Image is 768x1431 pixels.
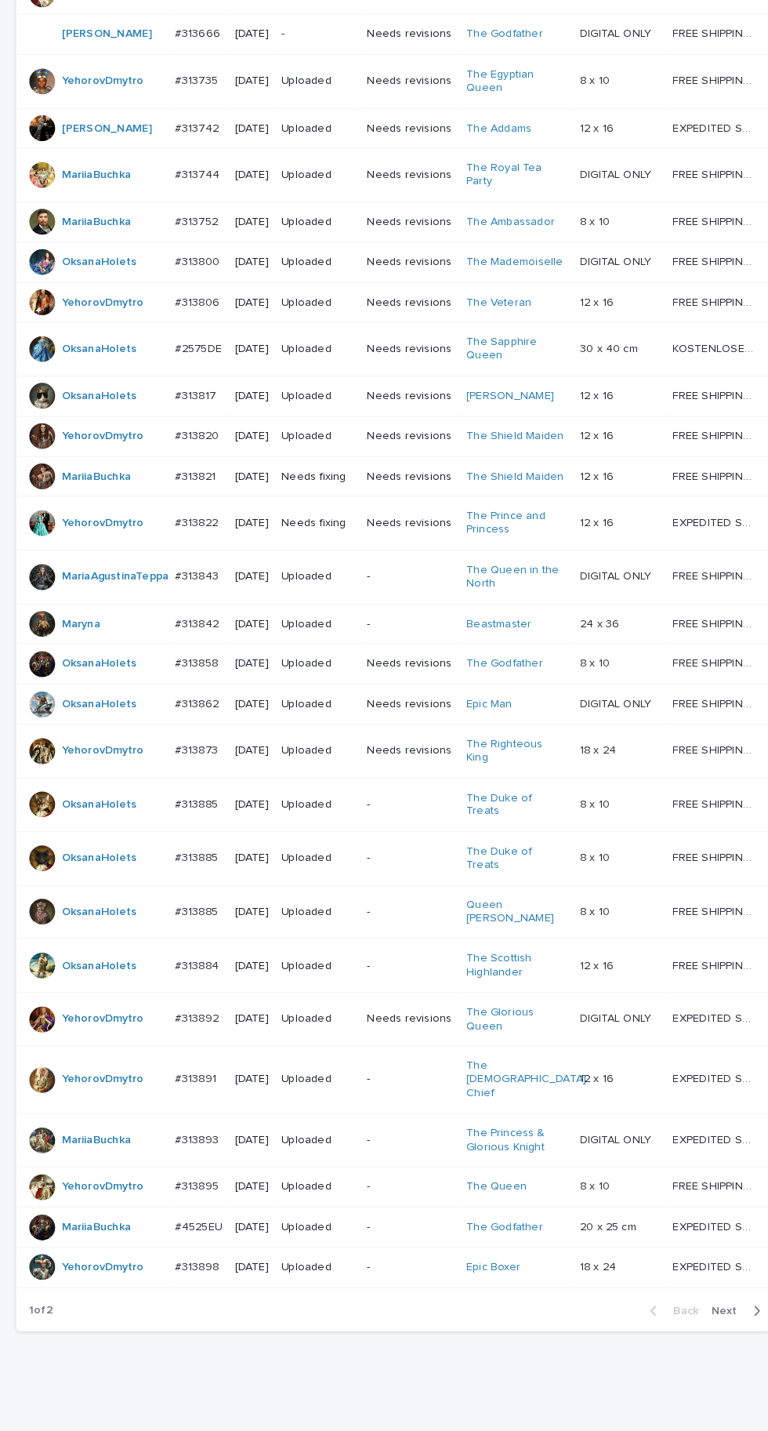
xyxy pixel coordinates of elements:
p: #313744 [170,161,216,177]
a: MariiaBuchka [60,209,127,223]
p: #313898 [170,1223,216,1240]
p: EXPEDITED SHIPPING - preview in 1-2 business day; delivery up to 5 days after your approval [654,1184,734,1200]
p: 8 x 10 [564,825,596,841]
p: DIGITAL ONLY [564,982,637,998]
p: FREE SHIPPING - preview in 1-2 business days, after your approval delivery will take 5-10 b.d. [654,454,734,470]
p: #313752 [170,206,215,223]
a: Maryna [60,601,97,614]
p: 8 x 10 [564,69,596,85]
a: The Prince and Princess [454,496,552,522]
p: [DATE] [228,164,261,177]
p: - [357,601,440,614]
p: #313817 [170,376,212,392]
tr: YehorovDmytro #313822#313822 [DATE]Needs fixingNeeds revisionsThe Prince and Princess 12 x 1612 x... [16,483,756,536]
a: OksanaHolets [60,249,132,262]
p: #313821 [170,454,212,470]
p: #313885 [170,877,215,894]
p: #313892 [170,982,216,998]
p: [DATE] [228,118,261,132]
p: [DATE] [228,776,261,790]
p: [DATE] [228,418,261,431]
p: Uploaded [274,333,344,347]
a: YehorovDmytro [60,72,139,85]
tr: Maryna #313842#313842 [DATE]Uploaded-Beastmaster 24 x 3624 x 36 FREE SHIPPING - preview in 1-2 bu... [16,587,756,627]
p: #313666 [170,24,217,40]
a: OksanaHolets [60,828,132,841]
a: The Godfather [454,27,528,40]
tr: OksanaHolets #313885#313885 [DATE]Uploaded-The Duke of Treats 8 x 108 x 10 FREE SHIPPING - previe... [16,757,756,809]
p: #313862 [170,675,216,692]
p: Needs revisions [357,72,440,85]
p: 8 x 10 [564,877,596,894]
a: The Godfather [454,639,528,652]
tr: OksanaHolets #313858#313858 [DATE]UploadedNeeds revisionsThe Godfather 8 x 108 x 10 FREE SHIPPING... [16,627,756,666]
p: Uploaded [274,985,344,998]
p: - [357,554,440,568]
p: [DATE] [228,554,261,568]
p: #313742 [170,115,216,132]
p: Needs revisions [357,379,440,392]
p: Uploaded [274,418,344,431]
a: The Duke of Treats [454,822,552,848]
p: FREE SHIPPING - preview in 1-2 business days, after your approval delivery will take 5-10 b.d. [654,69,734,85]
p: Uploaded [274,209,344,223]
a: MariiaBuchka [60,457,127,470]
p: [DATE] [228,881,261,894]
p: EXPEDITED SHIPPING - preview in 1 business day; delivery up to 5 business days after your approval. [654,115,734,132]
a: OksanaHolets [60,639,132,652]
p: #313735 [170,69,215,85]
p: [DATE] [228,678,261,692]
p: #313800 [170,245,216,262]
p: 20 x 25 cm [564,1184,622,1200]
a: [PERSON_NAME] [60,27,147,40]
p: DIGITAL ONLY [564,24,637,40]
tr: YehorovDmytro #313895#313895 [DATE]Uploaded-The Queen 8 x 108 x 10 FREE SHIPPING - preview in 1-2... [16,1135,756,1175]
p: DIGITAL ONLY [564,551,637,568]
p: 24 x 36 [564,597,606,614]
p: - [357,881,440,894]
p: [DATE] [228,27,261,40]
p: 8 x 10 [564,206,596,223]
a: The Ambassador [454,209,540,223]
tr: YehorovDmytro #313735#313735 [DATE]UploadedNeeds revisionsThe Egyptian Queen 8 x 108 x 10 FREE SH... [16,53,756,105]
p: #313885 [170,825,215,841]
p: 12 x 16 [564,499,600,516]
p: FREE SHIPPING - preview in 1-2 business days, after your approval delivery will take 5-10 b.d. [654,24,734,40]
p: Uploaded [274,379,344,392]
p: [DATE] [228,333,261,347]
a: Beastmaster [454,601,517,614]
a: The Righteous King [454,717,552,744]
p: Uploaded [274,164,344,177]
tr: OksanaHolets #313862#313862 [DATE]UploadedNeeds revisionsEpic Man DIGITAL ONLYDIGITAL ONLY FREE S... [16,666,756,705]
tr: MariiaBuchka #4525EU#4525EU [DATE]Uploaded-The Godfather 20 x 25 cm20 x 25 cm EXPEDITED SHIPPING ... [16,1175,756,1214]
tr: OksanaHolets #2575DE#2575DE [DATE]UploadedNeeds revisionsThe Sapphire Queen 30 x 40 cm30 x 40 cm ... [16,314,756,366]
p: 30 x 40 cm [564,330,624,347]
p: 12 x 16 [564,285,600,301]
p: Needs fixing [274,503,344,516]
p: 8 x 10 [564,1145,596,1161]
p: FREE SHIPPING - preview in 1-2 business days, after your approval delivery will take 5-10 b.d. [654,930,734,946]
a: YehorovDmytro [60,985,139,998]
p: 12 x 16 [564,1041,600,1057]
a: YehorovDmytro [60,288,139,301]
p: DIGITAL ONLY [564,1099,637,1116]
a: YehorovDmytro [60,418,139,431]
p: 8 x 10 [564,636,596,652]
p: FREE SHIPPING - preview in 1-2 business days, after your approval delivery will take 5-10 b.d. [654,675,734,692]
p: - [357,776,440,790]
p: Uploaded [274,1148,344,1161]
p: Uploaded [274,249,344,262]
a: MariiaBuchka [60,1102,127,1116]
p: #313891 [170,1041,213,1057]
a: MariaAgustinaTeppa [60,554,164,568]
tr: YehorovDmytro #313898#313898 [DATE]Uploaded-Epic Boxer 18 x 2418 x 24 EXPEDITED SHIPPING - previe... [16,1214,756,1253]
p: EXPEDITED SHIPPING - preview in 1 business day; delivery up to 5 business days after your approval. [654,1041,734,1057]
p: EXPEDITED SHIPPING - preview in 1 business day; delivery up to 5 business days after your approval. [654,499,734,516]
p: FREE SHIPPING - preview in 1-2 business days, after your approval delivery will take 5-10 b.d. [654,877,734,894]
a: The Glorious Queen [454,979,552,1005]
p: #313873 [170,721,215,737]
tr: MariiaBuchka #313744#313744 [DATE]UploadedNeeds revisionsThe Royal Tea Party DIGITAL ONLYDIGITAL ... [16,144,756,197]
p: Uploaded [274,678,344,692]
p: EXPEDITED SHIPPING - preview in 1 business day; delivery up to 5 business days after your approval. [654,982,734,998]
a: [PERSON_NAME] [454,379,539,392]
